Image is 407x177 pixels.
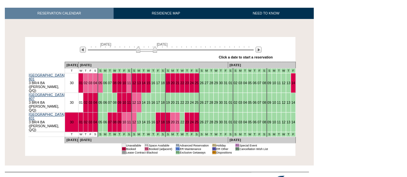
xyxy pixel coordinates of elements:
a: 14 [142,81,146,85]
td: Mountains Mud Season - Fall 2025 [165,68,170,73]
a: 24 [190,120,194,124]
a: 11 [127,81,131,85]
a: 27 [205,81,208,85]
td: Mountains Mud Season - Fall 2025 [223,68,228,73]
a: 28 [209,101,213,104]
a: 03 [88,81,92,85]
a: 07 [108,120,112,124]
td: Mountains Mud Season - Fall 2025 [247,132,252,137]
td: Mountains Mud Season - Fall 2025 [112,132,117,137]
td: Mountains Mud Season - Fall 2025 [218,132,223,137]
span: [DATE] [157,42,168,46]
a: 02 [234,120,237,124]
a: [GEOGRAPHIC_DATA] 831 [29,112,65,120]
a: 29 [214,81,218,85]
a: 18 [161,101,165,104]
a: 09 [267,81,271,85]
td: Mountains Mud Season - Fall 2025 [252,68,257,73]
a: 30 [70,101,74,104]
a: 09 [117,120,121,124]
a: 03 [238,101,242,104]
td: Mountains Mud Season - Fall 2025 [126,68,131,73]
td: S [93,132,97,137]
a: 30 [70,120,74,124]
a: 10 [272,120,276,124]
a: 14 [291,101,295,104]
a: 01 [79,101,83,104]
a: 13 [286,120,290,124]
td: Mountains Mud Season - Fall 2025 [257,68,262,73]
td: Mountains Mud Season - Fall 2025 [267,68,272,73]
a: 17 [156,101,160,104]
td: ER Other [216,147,232,151]
a: 11 [127,120,131,124]
td: Booked [126,147,141,151]
a: RESERVATION CALENDAR [5,8,114,19]
td: Mountains Mud Season - Fall 2025 [160,68,165,73]
td: [DATE] [65,137,79,143]
a: 13 [137,120,141,124]
td: 01 [212,151,216,154]
td: Mountains Mud Season - Fall 2025 [103,132,107,137]
a: 04 [93,81,97,85]
td: Mountains Mud Season - Fall 2025 [190,132,194,137]
a: 05 [248,101,252,104]
td: Mountains Mud Season - Fall 2025 [107,132,112,137]
td: Mountains Mud Season - Fall 2025 [204,68,209,73]
td: Mountains Mud Season - Fall 2025 [117,68,122,73]
a: 10 [272,101,276,104]
a: 30 [219,120,223,124]
td: Mountains Mud Season - Fall 2025 [156,132,161,137]
td: Mountains Mud Season - Fall 2025 [103,68,107,73]
a: 08 [262,81,266,85]
td: Mountains Mud Season - Fall 2025 [233,68,238,73]
td: Mountains Mud Season - Fall 2025 [156,68,161,73]
a: [GEOGRAPHIC_DATA] 801 [29,73,65,81]
td: Mountains Mud Season - Fall 2025 [276,68,281,73]
td: Holiday [216,144,232,147]
td: Mountains Mud Season - Fall 2025 [286,132,291,137]
a: 01 [228,120,232,124]
td: T [65,68,79,73]
a: 24 [190,101,194,104]
a: 12 [132,81,136,85]
a: 27 [205,101,208,104]
a: 30 [70,81,74,85]
a: 10 [122,101,126,104]
a: 04 [93,120,97,124]
a: 26 [200,81,204,85]
td: Mountains Mud Season - Fall 2025 [126,132,131,137]
a: 25 [195,81,199,85]
a: 07 [257,81,261,85]
td: Mountains Mud Season - Fall 2025 [151,132,156,137]
td: 01 [144,144,148,147]
a: 17 [156,81,160,85]
a: 06 [253,120,256,124]
td: S [93,68,97,73]
a: 01 [79,81,83,85]
a: 15 [146,81,150,85]
td: Mountains Mud Season - Fall 2025 [233,132,238,137]
a: 20 [171,101,175,104]
a: 08 [262,101,266,104]
td: Mountains Mud Season - Fall 2025 [243,68,247,73]
td: Mountains Mud Season - Fall 2025 [141,68,146,73]
td: Mountains Mud Season - Fall 2025 [117,132,122,137]
td: Mountains Mud Season - Fall 2025 [190,68,194,73]
td: Mountains Mud Season - Fall 2025 [272,68,276,73]
td: Mountains Mud Season - Fall 2025 [170,132,175,137]
a: 04 [243,120,247,124]
td: [DATE] [79,62,228,68]
a: 12 [132,120,136,124]
a: 16 [151,81,155,85]
td: ER Maintenance [180,147,209,151]
a: 22 [180,101,184,104]
a: 01 [228,81,232,85]
a: 13 [286,81,290,85]
td: Mountains Mud Season - Fall 2025 [238,132,243,137]
a: 02 [234,81,237,85]
td: Mountains Mud Season - Fall 2025 [194,132,199,137]
a: 04 [243,81,247,85]
td: Mountains Mud Season - Fall 2025 [160,132,165,137]
td: Mountains Mud Season - Fall 2025 [180,132,185,137]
